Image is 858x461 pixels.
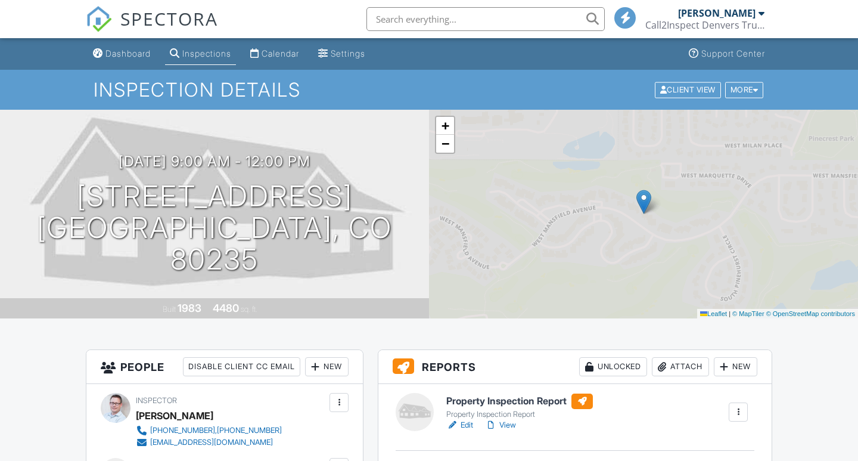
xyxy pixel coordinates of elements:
[436,135,454,153] a: Zoom out
[442,118,449,133] span: +
[725,82,764,98] div: More
[636,190,651,214] img: Marker
[655,82,721,98] div: Client View
[366,7,605,31] input: Search everything...
[120,6,218,31] span: SPECTORA
[119,153,310,169] h3: [DATE] 9:00 am - 12:00 pm
[163,305,176,314] span: Built
[245,43,304,65] a: Calendar
[94,79,764,100] h1: Inspection Details
[645,19,764,31] div: Call2Inspect Denvers Trusted Home Inspectors
[241,305,257,314] span: sq. ft.
[262,48,299,58] div: Calendar
[213,302,239,314] div: 4480
[165,43,236,65] a: Inspections
[136,425,282,437] a: [PHONE_NUMBER],[PHONE_NUMBER]
[436,117,454,135] a: Zoom in
[766,310,855,317] a: © OpenStreetMap contributors
[446,394,593,409] h6: Property Inspection Report
[331,48,365,58] div: Settings
[378,350,772,384] h3: Reports
[305,357,349,376] div: New
[136,396,177,405] span: Inspector
[86,6,112,32] img: The Best Home Inspection Software - Spectora
[150,438,273,447] div: [EMAIL_ADDRESS][DOMAIN_NAME]
[446,410,593,419] div: Property Inspection Report
[150,426,282,435] div: [PHONE_NUMBER],[PHONE_NUMBER]
[19,181,410,275] h1: [STREET_ADDRESS] [GEOGRAPHIC_DATA], CO 80235
[654,85,724,94] a: Client View
[700,310,727,317] a: Leaflet
[136,437,282,448] a: [EMAIL_ADDRESS][DOMAIN_NAME]
[579,357,647,376] div: Unlocked
[86,350,363,384] h3: People
[446,394,593,420] a: Property Inspection Report Property Inspection Report
[105,48,151,58] div: Dashboard
[732,310,764,317] a: © MapTiler
[729,310,730,317] span: |
[446,419,473,431] a: Edit
[701,48,765,58] div: Support Center
[183,357,300,376] div: Disable Client CC Email
[714,357,757,376] div: New
[88,43,156,65] a: Dashboard
[442,136,449,151] span: −
[485,419,516,431] a: View
[684,43,770,65] a: Support Center
[313,43,370,65] a: Settings
[182,48,231,58] div: Inspections
[178,302,201,314] div: 1983
[652,357,709,376] div: Attach
[678,7,756,19] div: [PERSON_NAME]
[86,16,218,41] a: SPECTORA
[136,407,213,425] div: [PERSON_NAME]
